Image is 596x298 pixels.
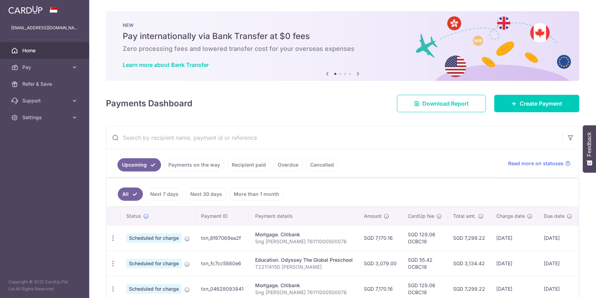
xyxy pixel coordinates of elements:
a: Cancelled [306,158,338,171]
span: Charge date [496,213,525,220]
td: [DATE] [538,225,578,251]
a: Download Report [397,95,486,112]
a: Payments on the way [164,158,224,171]
td: SGD 7,170.16 [358,225,402,251]
span: Refer & Save [22,81,68,87]
td: SGD 129.06 OCBC18 [402,225,448,251]
img: CardUp [8,6,43,14]
a: Upcoming [117,158,161,171]
div: Education. Odyssey The Global Preschool [255,257,353,263]
p: NEW [123,22,563,28]
input: Search by recipient name, payment id or reference [106,127,562,149]
td: [DATE] [491,251,538,276]
td: txn_fc7cc5880e6 [196,251,250,276]
a: Read more on statuses [508,160,571,167]
span: Read more on statuses [508,160,564,167]
td: SGD 7,299.22 [448,225,491,251]
button: Feedback - Show survey [583,125,596,173]
a: Next 7 days [146,188,183,201]
img: Bank transfer banner [106,11,579,81]
td: [DATE] [538,251,578,276]
h5: Pay internationally via Bank Transfer at $0 fees [123,31,563,42]
h6: Zero processing fees and lowered transfer cost for your overseas expenses [123,45,563,53]
th: Payment ID [196,207,250,225]
span: Scheduled for charge [126,259,182,268]
span: CardUp fee [408,213,434,220]
a: Recipient paid [227,158,270,171]
span: Create Payment [520,99,562,108]
td: SGD 55.42 OCBC18 [402,251,448,276]
h4: Payments Dashboard [106,97,192,110]
a: Next 30 days [186,188,227,201]
a: All [118,188,143,201]
span: Settings [22,114,68,121]
span: Total amt. [453,213,476,220]
td: SGD 3,079.00 [358,251,402,276]
span: Due date [544,213,565,220]
a: More than 1 month [229,188,284,201]
td: [DATE] [491,225,538,251]
p: Sng [PERSON_NAME] 76111000500076 [255,289,353,296]
span: Pay [22,64,68,71]
a: Learn more about Bank Transfer [123,61,209,68]
span: Download Report [422,99,469,108]
div: Mortgage. Citibank [255,231,353,238]
a: Overdue [273,158,303,171]
span: Scheduled for charge [126,284,182,294]
span: Home [22,47,68,54]
a: Create Payment [494,95,579,112]
span: Feedback [586,132,593,156]
p: T2211415D [PERSON_NAME] [255,263,353,270]
span: Support [22,97,68,104]
span: Status [126,213,141,220]
p: Sng [PERSON_NAME] 76111000500076 [255,238,353,245]
span: Amount [364,213,382,220]
div: Mortgage. Citibank [255,282,353,289]
td: txn_6f87069ea2f [196,225,250,251]
span: Scheduled for charge [126,233,182,243]
th: Payment details [250,207,358,225]
td: SGD 3,134.42 [448,251,491,276]
p: [EMAIL_ADDRESS][DOMAIN_NAME] [11,24,78,31]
